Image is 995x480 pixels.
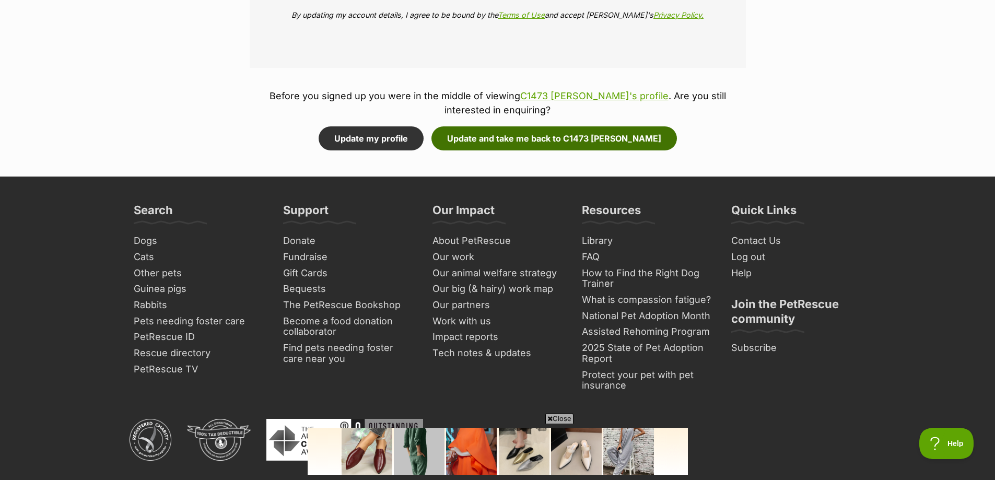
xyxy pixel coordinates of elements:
a: Tech notes & updates [428,345,567,361]
a: Our work [428,249,567,265]
a: National Pet Adoption Month [578,308,717,324]
h3: Support [283,203,329,224]
a: Rescue directory [130,345,268,361]
h3: Join the PetRescue community [731,297,862,332]
button: Update my profile [319,126,424,150]
a: Donate [279,233,418,249]
a: Protect your pet with pet insurance [578,367,717,394]
a: 2025 State of Pet Adoption Report [578,340,717,367]
a: Work with us [428,313,567,330]
span: Close [545,413,573,424]
p: Before you signed up you were in the middle of viewing . Are you still interested in enquiring? [250,89,746,117]
img: Australian Charity Awards - Outstanding Achievement Winner 2023 - 2022 - 2021 [266,419,423,461]
a: Guinea pigs [130,281,268,297]
a: Our big (& hairy) work map [428,281,567,297]
a: Pets needing foster care [130,313,268,330]
a: The PetRescue Bookshop [279,297,418,313]
a: PetRescue ID [130,329,268,345]
button: Update and take me back to C1473 [PERSON_NAME] [431,126,677,150]
h3: Quick Links [731,203,797,224]
a: Privacy Policy. [653,10,704,19]
a: Dogs [130,233,268,249]
a: Find pets needing foster care near you [279,340,418,367]
a: FAQ [578,249,717,265]
a: Cats [130,249,268,265]
a: How to Find the Right Dog Trainer [578,265,717,292]
a: Fundraise [279,249,418,265]
a: Our partners [428,297,567,313]
a: About PetRescue [428,233,567,249]
h3: Our Impact [432,203,495,224]
h3: Search [134,203,173,224]
a: Rabbits [130,297,268,313]
p: By updating my account details, I agree to be bound by the and accept [PERSON_NAME]'s [265,9,730,20]
a: Impact reports [428,329,567,345]
a: Assisted Rehoming Program [578,324,717,340]
a: Contact Us [727,233,866,249]
a: C1473 [PERSON_NAME]'s profile [520,90,669,101]
a: Library [578,233,717,249]
a: Help [727,265,866,282]
a: PetRescue TV [130,361,268,378]
a: Bequests [279,281,418,297]
img: ACNC [130,419,171,461]
a: Subscribe [727,340,866,356]
a: Terms of Use [498,10,545,19]
iframe: Help Scout Beacon - Open [919,428,974,459]
iframe: Advertisement [308,428,688,475]
a: Log out [727,249,866,265]
a: What is compassion fatigue? [578,292,717,308]
a: Our animal welfare strategy [428,265,567,282]
img: DGR [187,419,251,461]
a: Other pets [130,265,268,282]
h3: Resources [582,203,641,224]
a: Gift Cards [279,265,418,282]
a: Become a food donation collaborator [279,313,418,340]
